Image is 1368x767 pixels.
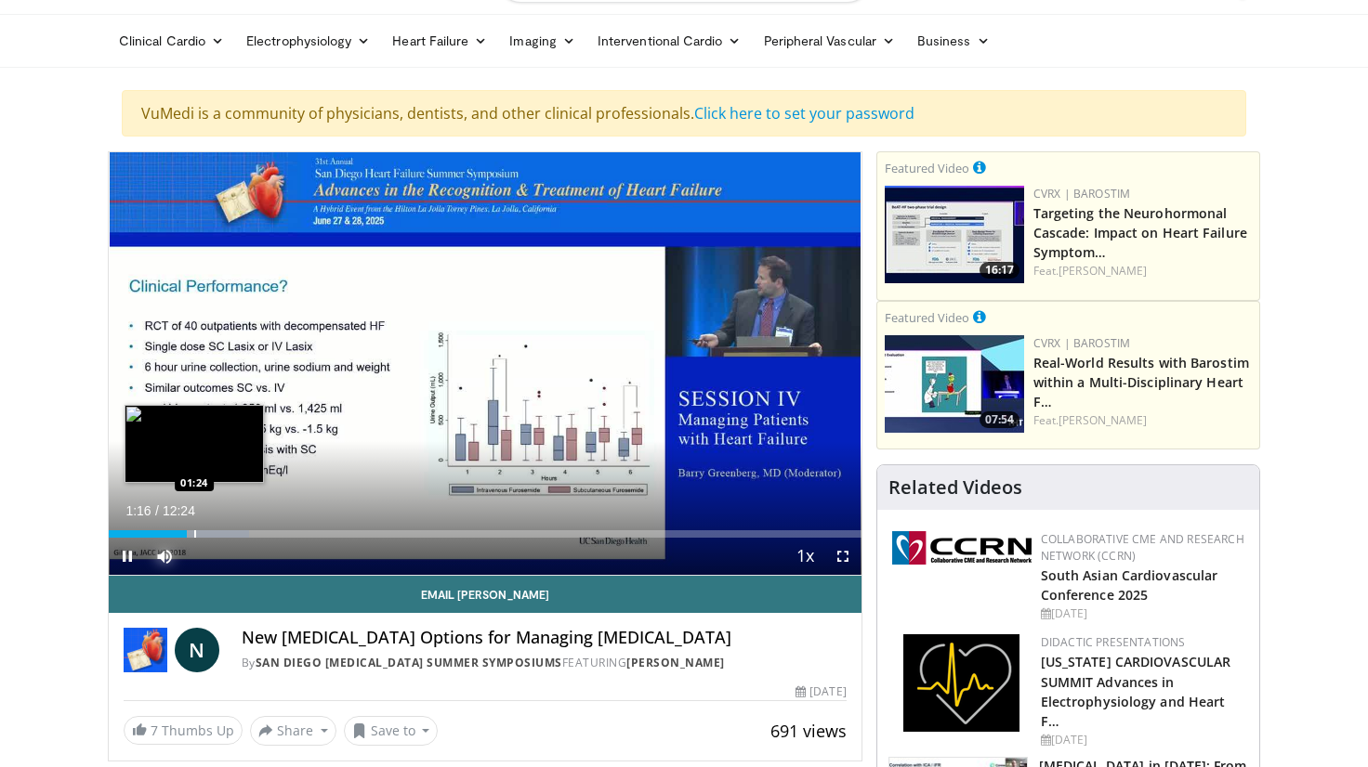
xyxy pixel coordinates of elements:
video-js: Video Player [109,152,862,576]
a: Email [PERSON_NAME] [109,576,862,613]
div: By FEATURING [242,655,847,671]
button: Fullscreen [824,538,862,575]
img: d6bcd5d9-0712-4576-a4e4-b34173a4dc7b.150x105_q85_crop-smart_upscale.jpg [885,335,1024,433]
img: 1860aa7a-ba06-47e3-81a4-3dc728c2b4cf.png.150x105_q85_autocrop_double_scale_upscale_version-0.2.png [903,634,1019,732]
a: Electrophysiology [235,22,381,59]
a: Clinical Cardio [108,22,235,59]
div: [DATE] [796,683,846,700]
img: San Diego Heart Failure Summer Symposiums [124,628,167,672]
div: VuMedi is a community of physicians, dentists, and other clinical professionals. [122,90,1246,136]
a: [PERSON_NAME] [626,655,725,670]
button: Save to [344,716,439,746]
span: 07:54 [980,411,1019,428]
h4: Related Videos [888,476,1022,499]
a: San Diego [MEDICAL_DATA] Summer Symposiums [256,655,562,670]
a: Imaging [498,22,586,59]
div: Feat. [1033,412,1252,429]
div: [DATE] [1041,605,1244,622]
a: 16:17 [885,186,1024,283]
h4: New [MEDICAL_DATA] Options for Managing [MEDICAL_DATA] [242,628,847,648]
span: 1:16 [125,503,151,518]
div: Progress Bar [109,530,862,538]
small: Featured Video [885,309,969,326]
a: Peripheral Vascular [753,22,906,59]
span: 691 views [770,720,847,742]
button: Mute [146,538,183,575]
span: 16:17 [980,262,1019,279]
a: Targeting the Neurohormonal Cascade: Impact on Heart Failure Symptom… [1033,204,1247,261]
div: [DATE] [1041,732,1244,748]
a: Click here to set your password [694,103,914,123]
a: Heart Failure [381,22,498,59]
div: Feat. [1033,263,1252,279]
a: 07:54 [885,335,1024,433]
a: [PERSON_NAME] [1059,412,1147,428]
img: a04ee3ba-8487-4636-b0fb-5e8d268f3737.png.150x105_q85_autocrop_double_scale_upscale_version-0.2.png [892,531,1032,565]
a: Interventional Cardio [586,22,753,59]
a: [PERSON_NAME] [1059,263,1147,279]
button: Share [250,716,336,746]
div: Didactic Presentations [1041,634,1244,651]
a: Collaborative CME and Research Network (CCRN) [1041,531,1244,564]
small: Featured Video [885,160,969,176]
img: f3314642-f119-4bcb-83d2-db4b1a91d31e.150x105_q85_crop-smart_upscale.jpg [885,186,1024,283]
button: Playback Rate [787,538,824,575]
a: CVRx | Barostim [1033,335,1131,351]
a: 7 Thumbs Up [124,716,243,745]
img: image.jpeg [125,405,264,483]
span: 12:24 [163,503,195,518]
button: Pause [109,538,146,575]
a: South Asian Cardiovascular Conference 2025 [1041,566,1218,604]
a: CVRx | Barostim [1033,186,1131,201]
a: Real-World Results with Barostim within a Multi-Disciplinary Heart F… [1033,354,1249,410]
a: [US_STATE] CARDIOVASCULAR SUMMIT Advances in Electrophysiology and Heart F… [1041,653,1231,729]
span: / [155,503,159,518]
a: N [175,628,219,672]
a: Business [906,22,1001,59]
span: 7 [151,721,158,739]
